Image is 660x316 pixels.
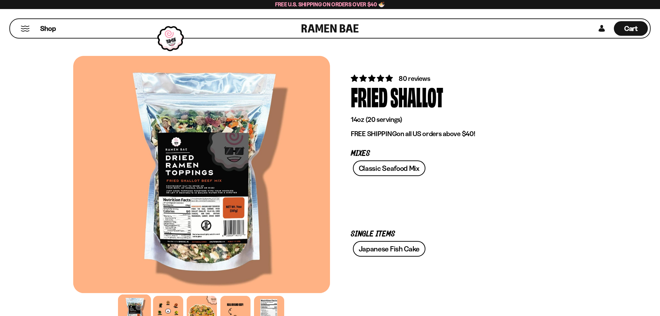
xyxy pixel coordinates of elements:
[351,83,388,109] div: Fried
[351,115,566,124] p: 14oz (20 servings)
[399,74,430,83] span: 80 reviews
[275,1,385,8] span: Free U.S. Shipping on Orders over $40 🍜
[390,83,443,109] div: Shallot
[40,21,56,36] a: Shop
[20,26,30,32] button: Mobile Menu Trigger
[351,150,566,157] p: Mixes
[614,19,648,38] div: Cart
[351,74,394,83] span: 4.82 stars
[40,24,56,33] span: Shop
[353,241,426,257] a: Japanese Fish Cake
[351,130,397,138] strong: FREE SHIPPING
[351,130,566,138] p: on all US orders above $40!
[351,231,566,238] p: Single Items
[353,160,425,176] a: Classic Seafood Mix
[624,24,638,33] span: Cart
